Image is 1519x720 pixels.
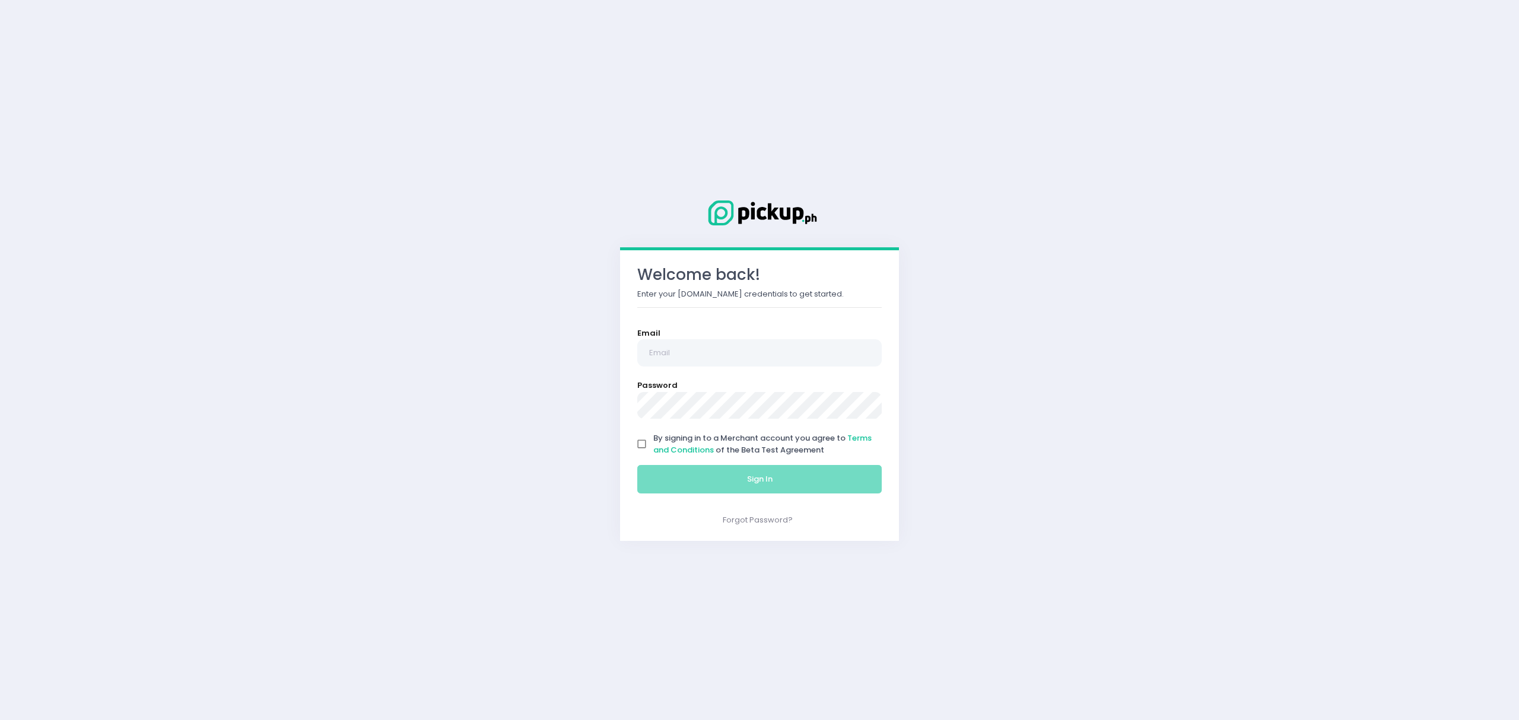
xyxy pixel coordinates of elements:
span: Sign In [747,473,773,485]
span: By signing in to a Merchant account you agree to of the Beta Test Agreement [653,432,872,455]
a: Forgot Password? [723,514,793,525]
img: Logo [700,198,819,228]
button: Sign In [637,465,882,493]
p: Enter your [DOMAIN_NAME] credentials to get started. [637,288,882,300]
a: Terms and Conditions [653,432,872,455]
input: Email [637,339,882,367]
label: Email [637,327,660,339]
label: Password [637,380,678,391]
h3: Welcome back! [637,266,882,284]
